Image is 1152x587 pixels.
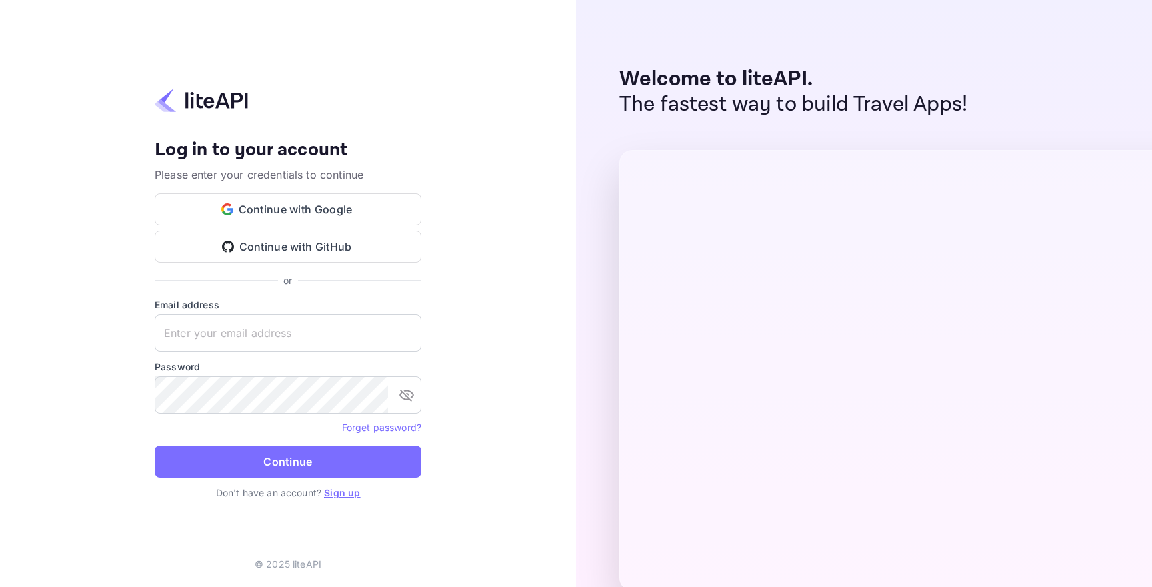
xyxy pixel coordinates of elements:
p: or [283,273,292,287]
p: © 2025 liteAPI [255,557,321,571]
a: Forget password? [342,422,421,433]
img: liteapi [155,87,248,113]
p: Don't have an account? [155,486,421,500]
button: Continue with GitHub [155,231,421,263]
button: Continue [155,446,421,478]
a: Sign up [324,487,360,498]
label: Password [155,360,421,374]
input: Enter your email address [155,314,421,352]
h4: Log in to your account [155,139,421,162]
a: Forget password? [342,420,421,434]
label: Email address [155,298,421,312]
p: The fastest way to build Travel Apps! [619,92,968,117]
button: Continue with Google [155,193,421,225]
p: Welcome to liteAPI. [619,67,968,92]
p: Please enter your credentials to continue [155,167,421,183]
button: toggle password visibility [393,382,420,408]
